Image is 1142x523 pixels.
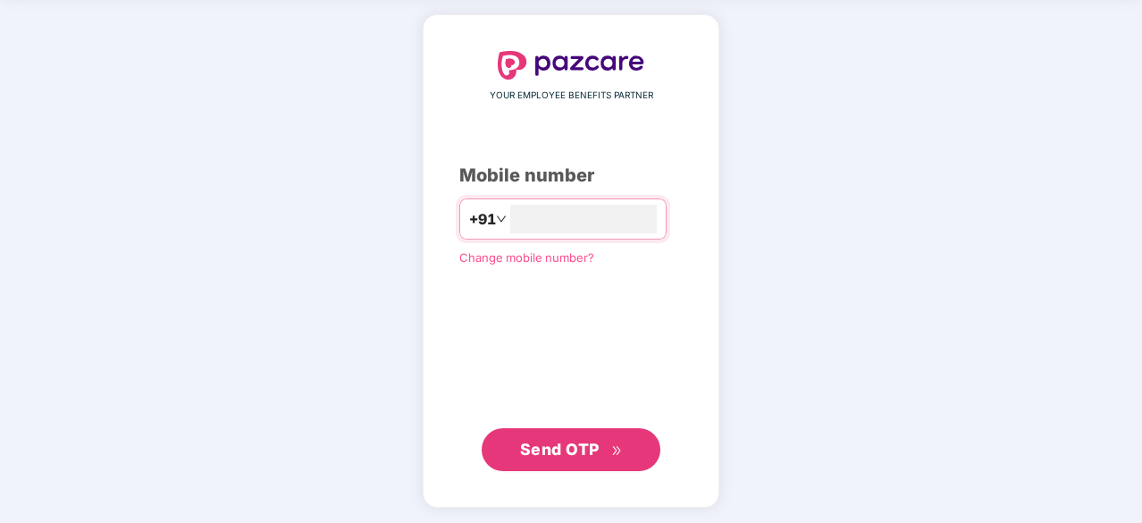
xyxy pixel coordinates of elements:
[459,162,683,190] div: Mobile number
[498,51,644,80] img: logo
[611,445,623,457] span: double-right
[490,89,653,103] span: YOUR EMPLOYEE BENEFITS PARTNER
[496,214,507,224] span: down
[459,250,594,265] a: Change mobile number?
[482,428,660,471] button: Send OTPdouble-right
[520,440,600,459] span: Send OTP
[469,208,496,231] span: +91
